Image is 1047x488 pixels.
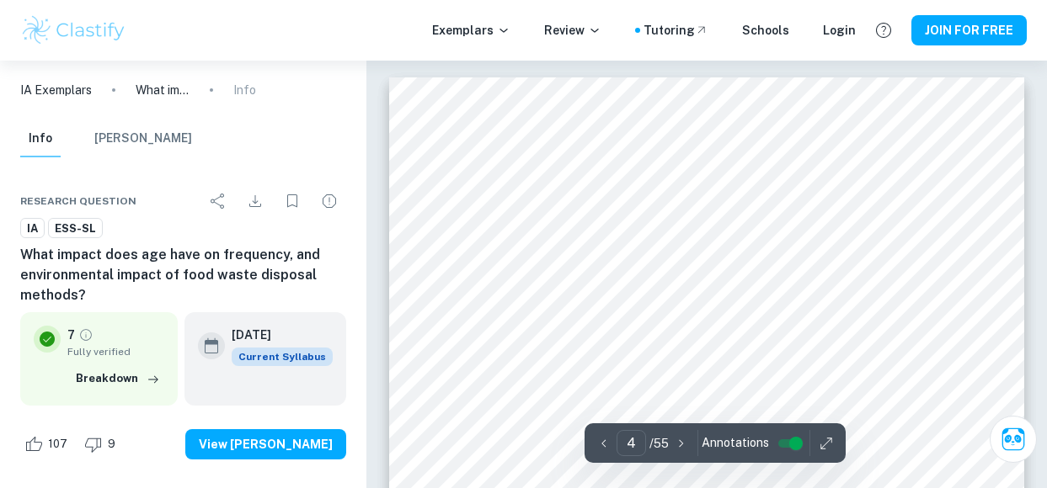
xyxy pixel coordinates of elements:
[20,13,127,47] img: Clastify logo
[67,344,164,359] span: Fully verified
[275,184,309,218] div: Bookmark
[649,434,669,453] p: / 55
[869,16,898,45] button: Help and Feedback
[312,184,346,218] div: Report issue
[136,81,190,99] p: What impact does age have on frequency, and environmental impact of food waste disposal methods?
[99,436,125,453] span: 9
[20,81,92,99] a: IA Exemplars
[20,194,136,209] span: Research question
[20,245,346,305] h6: What impact does age have on frequency, and environmental impact of food waste disposal methods?
[20,218,45,239] a: IA
[742,21,789,40] a: Schools
[432,21,510,40] p: Exemplars
[232,326,319,344] h6: [DATE]
[21,220,44,237] span: IA
[232,347,333,366] div: This exemplar is based on the current syllabus. Feel free to refer to it for inspiration/ideas wh...
[49,220,102,237] span: ESS-SL
[911,15,1027,45] button: JOIN FOR FREE
[39,436,77,453] span: 107
[990,416,1037,463] button: Ask Clai
[67,326,75,344] p: 7
[78,327,93,342] a: Grade fully verified
[80,431,125,458] div: Dislike
[644,21,708,40] a: Tutoring
[233,81,256,99] p: Info
[72,366,164,391] button: Breakdown
[238,184,272,218] div: Download
[232,347,333,366] span: Current Syllabus
[544,21,601,40] p: Review
[823,21,856,40] a: Login
[48,218,103,239] a: ESS-SL
[185,429,346,459] button: View [PERSON_NAME]
[201,184,235,218] div: Share
[20,120,61,157] button: Info
[702,434,769,452] span: Annotations
[20,431,77,458] div: Like
[94,120,192,157] button: [PERSON_NAME]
